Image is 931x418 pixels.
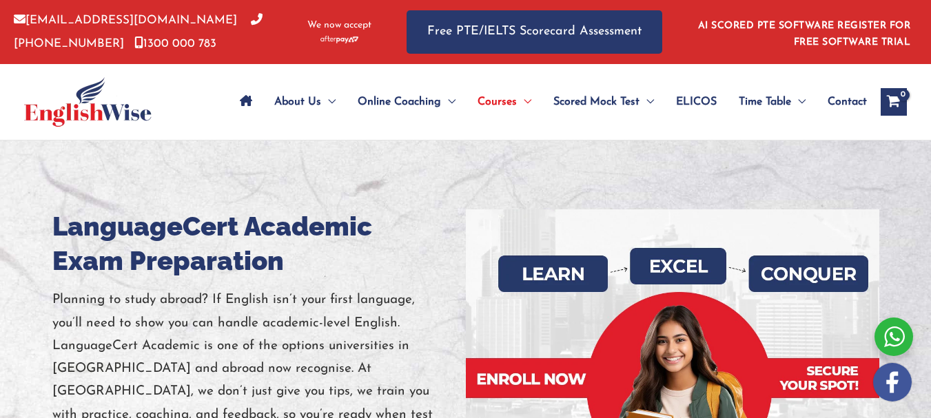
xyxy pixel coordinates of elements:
[698,21,911,48] a: AI SCORED PTE SOFTWARE REGISTER FOR FREE SOFTWARE TRIAL
[27,357,46,377] div: 4.8
[307,19,371,32] span: We now accept
[320,36,358,43] img: Afterpay-Logo
[274,78,321,126] span: About Us
[441,78,456,126] span: Menu Toggle
[676,78,717,126] span: ELICOS
[358,78,441,126] span: Online Coaching
[881,88,907,116] a: View Shopping Cart, empty
[542,78,665,126] a: Scored Mock TestMenu Toggle
[134,38,216,50] a: 1300 000 783
[229,78,867,126] nav: Site Navigation: Main Menu
[321,78,336,126] span: Menu Toggle
[553,78,640,126] span: Scored Mock Test
[873,363,912,401] img: white-facebook.png
[817,78,867,126] a: Contact
[478,78,517,126] span: Courses
[263,78,347,126] a: About UsMenu Toggle
[517,78,531,126] span: Menu Toggle
[407,10,662,54] a: Free PTE/IELTS Scorecard Assessment
[54,382,99,393] div: 727 reviews
[347,78,467,126] a: Online CoachingMenu Toggle
[14,14,263,49] a: [PHONE_NUMBER]
[665,78,728,126] a: ELICOS
[728,78,817,126] a: Time TableMenu Toggle
[828,78,867,126] span: Contact
[739,78,791,126] span: Time Table
[690,10,917,54] aside: Header Widget 1
[24,77,152,127] img: cropped-ew-logo
[14,14,237,26] a: [EMAIL_ADDRESS][DOMAIN_NAME]
[467,78,542,126] a: CoursesMenu Toggle
[27,357,126,377] div: Rating: 4.8 out of 5
[640,78,654,126] span: Menu Toggle
[52,209,466,278] h1: LanguageCert Academic Exam Preparation
[791,78,806,126] span: Menu Toggle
